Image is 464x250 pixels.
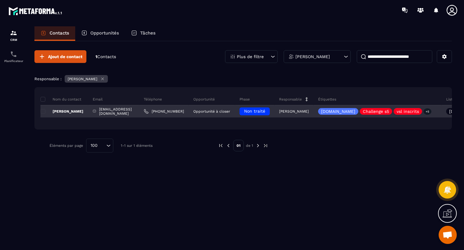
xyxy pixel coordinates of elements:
p: Responsable : [34,77,62,81]
p: vsl inscrits [397,109,419,113]
p: Plus de filtre [237,54,264,59]
a: Tâches [125,26,162,41]
p: [PERSON_NAME] [295,54,330,59]
p: CRM [2,38,26,41]
img: prev [226,143,231,148]
p: Planificateur [2,59,26,63]
p: Challenge s5 [363,109,389,113]
p: Nom du contact [40,97,81,102]
div: Ouvrir le chat [439,226,457,244]
p: Éléments par page [50,143,83,148]
p: [PERSON_NAME] [68,77,97,81]
p: 01 [233,140,244,151]
img: next [263,143,268,148]
span: 100 [89,142,100,149]
a: formationformationCRM [2,25,26,46]
span: Contacts [97,54,116,59]
a: Opportunités [75,26,125,41]
a: schedulerschedulerPlanificateur [2,46,26,67]
div: Search for option [86,139,113,153]
p: Tâches [140,30,156,36]
input: Search for option [100,142,105,149]
span: Ajout de contact [48,54,82,60]
p: 1-1 sur 1 éléments [121,143,153,148]
img: scheduler [10,51,17,58]
a: [PHONE_NUMBER] [144,109,184,114]
img: formation [10,29,17,37]
span: Non traité [244,109,265,113]
img: prev [218,143,224,148]
p: de 1 [246,143,253,148]
a: Contacts [34,26,75,41]
p: [PERSON_NAME] [279,109,309,113]
img: next [255,143,261,148]
p: Phase [240,97,250,102]
p: 1 [95,54,116,60]
p: Opportunité [193,97,215,102]
p: Opportunités [90,30,119,36]
button: Ajout de contact [34,50,86,63]
p: +5 [424,108,431,115]
p: Téléphone [144,97,162,102]
p: Opportunité à closer [193,109,230,113]
img: logo [8,5,63,16]
p: [PERSON_NAME] [40,109,83,114]
p: Contacts [50,30,69,36]
p: Liste [446,97,455,102]
p: Étiquettes [318,97,336,102]
p: Email [93,97,103,102]
p: Responsable [279,97,302,102]
p: [DOMAIN_NAME] [321,109,355,113]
